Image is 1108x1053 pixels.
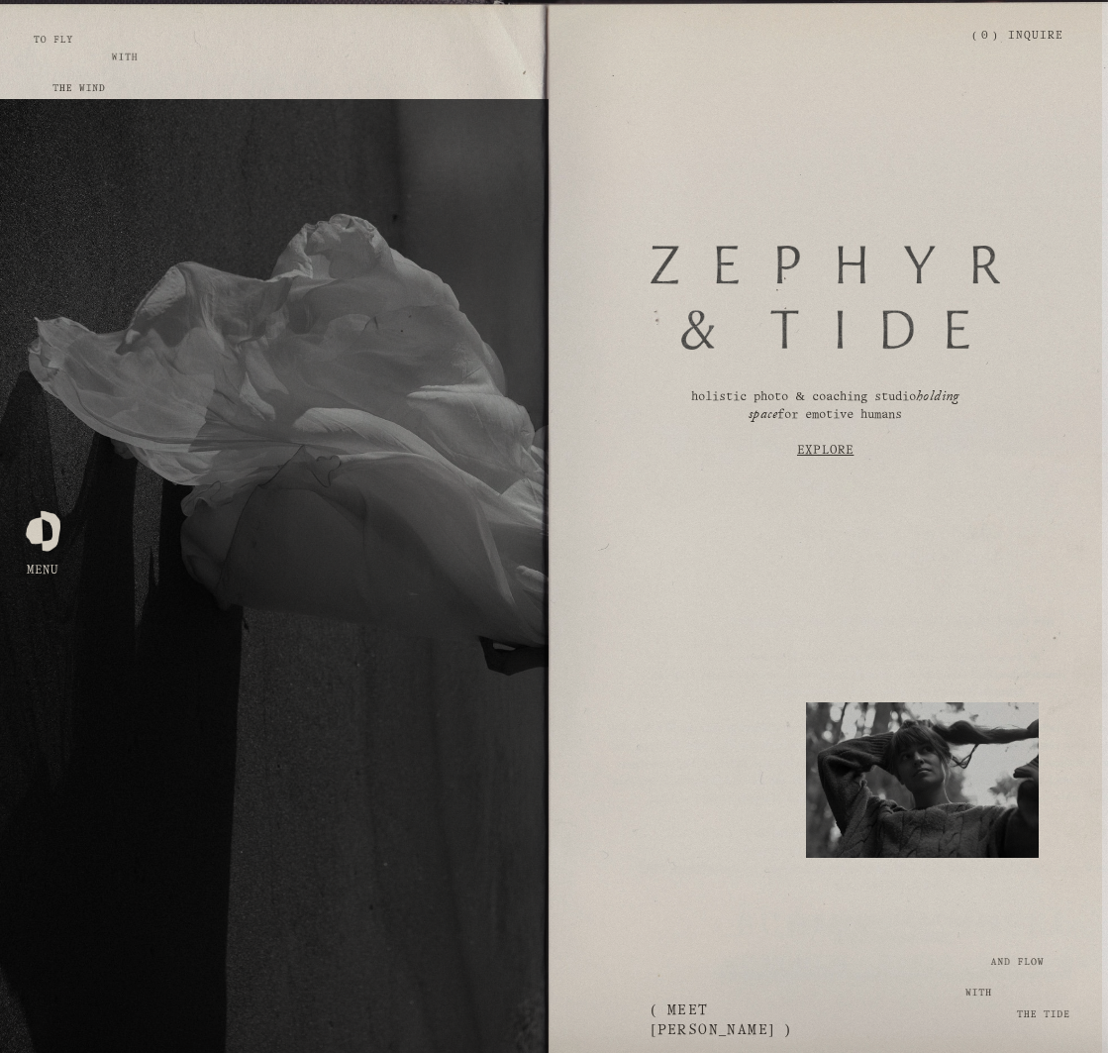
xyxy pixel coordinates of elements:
span: 0 [981,31,988,41]
span: ) [993,31,997,41]
a: Explore [593,429,1058,473]
a: (0) [972,29,996,44]
a: Inquire [1008,19,1064,53]
p: holistic photo & coaching studio for emotive humans [670,389,980,425]
span: ( [972,31,976,41]
em: holding space [749,386,962,428]
h2: ( meet [PERSON_NAME] ) [651,1001,825,1040]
